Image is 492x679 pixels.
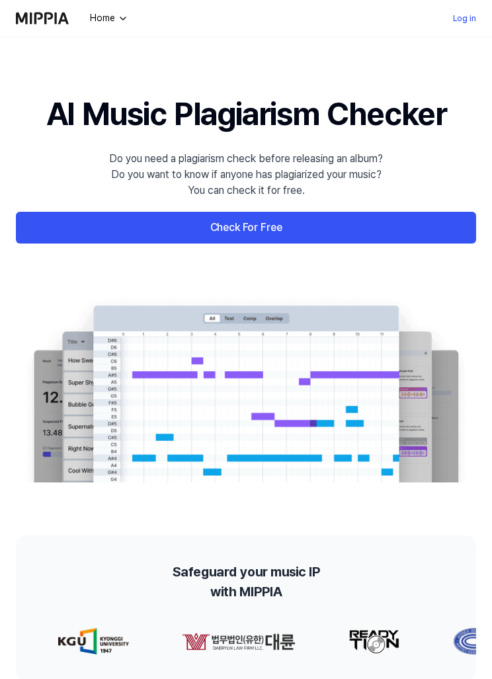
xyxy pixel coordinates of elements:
img: partner-logo-2 [348,628,400,655]
h2: Safeguard your music IP with MIPPIA [173,562,320,602]
a: Check For Free [16,212,476,244]
img: down [118,13,128,24]
a: Log in [453,11,476,26]
img: partner-logo-0 [58,628,129,655]
div: Home [87,11,118,25]
div: Do you need a plagiarism check before releasing an album? Do you want to know if anyone has plagi... [109,151,383,199]
img: partner-logo-1 [182,628,296,655]
h1: AI Music Plagiarism Checker [46,90,446,138]
button: Home [87,11,128,25]
img: main Image [16,296,476,482]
